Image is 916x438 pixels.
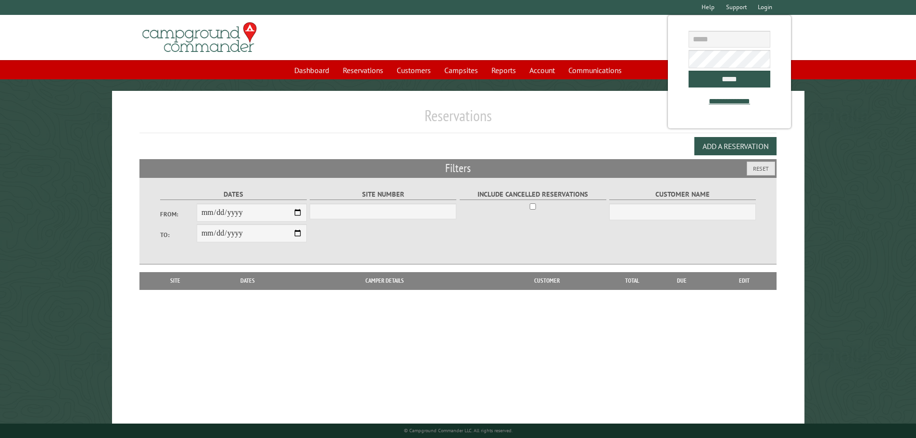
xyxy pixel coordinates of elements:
[144,272,207,289] th: Site
[524,61,561,79] a: Account
[139,159,777,177] h2: Filters
[289,61,335,79] a: Dashboard
[404,427,513,434] small: © Campground Commander LLC. All rights reserved.
[613,272,652,289] th: Total
[694,137,777,155] button: Add a Reservation
[460,189,606,200] label: Include Cancelled Reservations
[480,272,613,289] th: Customer
[712,272,777,289] th: Edit
[391,61,437,79] a: Customers
[160,230,197,239] label: To:
[289,272,480,289] th: Camper Details
[747,162,775,175] button: Reset
[563,61,627,79] a: Communications
[439,61,484,79] a: Campsites
[609,189,756,200] label: Customer Name
[337,61,389,79] a: Reservations
[486,61,522,79] a: Reports
[139,106,777,133] h1: Reservations
[160,189,307,200] label: Dates
[139,19,260,56] img: Campground Commander
[160,210,197,219] label: From:
[310,189,456,200] label: Site Number
[207,272,289,289] th: Dates
[652,272,712,289] th: Due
